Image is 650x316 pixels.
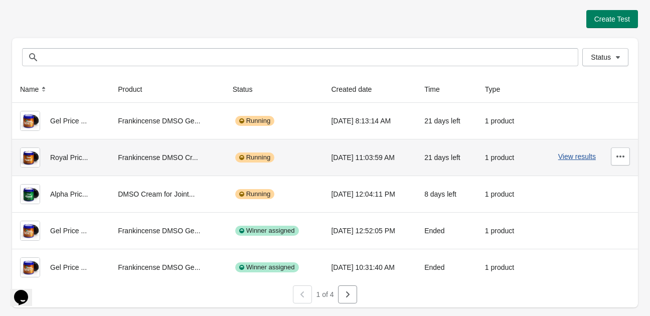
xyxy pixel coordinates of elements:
[420,80,454,98] button: Time
[20,257,102,277] div: Gel Price ...
[424,221,469,241] div: Ended
[424,147,469,168] div: 21 days left
[327,80,386,98] button: Created date
[235,226,299,236] div: Winner assigned
[20,221,102,241] div: Gel Price ...
[118,111,217,131] div: Frankincense DMSO Ge...
[331,147,408,168] div: [DATE] 11:03:59 AM
[118,257,217,277] div: Frankincense DMSO Ge...
[331,184,408,204] div: [DATE] 12:04:11 PM
[586,10,638,28] button: Create Test
[20,147,102,168] div: Royal Pric...
[20,111,102,131] div: Gel Price ...
[114,80,156,98] button: Product
[424,111,469,131] div: 21 days left
[424,257,469,277] div: Ended
[118,221,217,241] div: Frankincense DMSO Ge...
[485,111,522,131] div: 1 product
[485,221,522,241] div: 1 product
[16,80,53,98] button: Name
[118,184,217,204] div: DMSO Cream for Joint...
[10,276,42,306] iframe: chat widget
[235,189,274,199] div: Running
[235,152,274,163] div: Running
[485,257,522,277] div: 1 product
[424,184,469,204] div: 8 days left
[235,116,274,126] div: Running
[235,262,299,272] div: Winner assigned
[485,184,522,204] div: 1 product
[331,257,408,277] div: [DATE] 10:31:40 AM
[331,111,408,131] div: [DATE] 8:13:14 AM
[331,221,408,241] div: [DATE] 12:52:05 PM
[118,147,217,168] div: Frankincense DMSO Cr...
[20,184,102,204] div: Alpha Pric...
[582,48,628,66] button: Status
[591,53,611,61] span: Status
[481,80,514,98] button: Type
[316,290,334,298] span: 1 of 4
[594,15,630,23] span: Create Test
[485,147,522,168] div: 1 product
[558,152,596,161] button: View results
[229,80,267,98] button: Status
